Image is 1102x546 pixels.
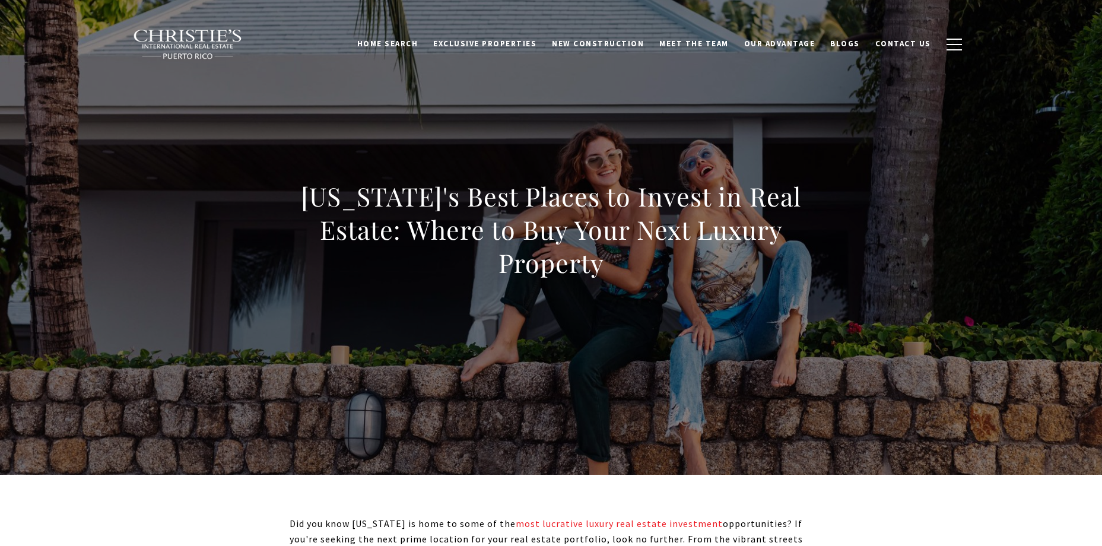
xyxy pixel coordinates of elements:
a: Blogs [822,33,868,55]
a: Exclusive Properties [425,33,544,55]
span: Blogs [830,39,860,49]
span: Our Advantage [744,39,815,49]
span: Contact Us [875,39,931,49]
span: Exclusive Properties [433,39,536,49]
a: Meet the Team [652,33,736,55]
a: most lucrative luxury real estate investment [516,518,723,529]
img: Christie's International Real Estate black text logo [133,29,243,60]
a: New Construction [544,33,652,55]
span: New Construction [552,39,644,49]
h1: [US_STATE]'s Best Places to Invest in Real Estate: Where to Buy Your Next Luxury Property [290,180,813,280]
a: Our Advantage [736,33,823,55]
a: Home Search [350,33,426,55]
